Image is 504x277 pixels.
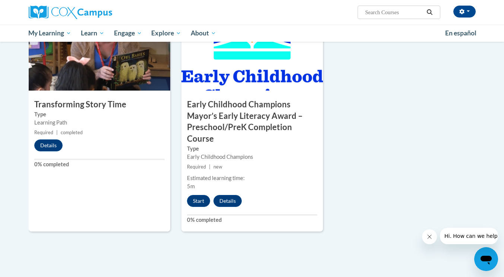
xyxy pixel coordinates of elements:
[422,229,437,244] iframe: Close message
[76,25,109,42] a: Learn
[34,110,165,119] label: Type
[24,25,76,42] a: My Learning
[34,139,63,151] button: Details
[18,25,487,42] div: Main menu
[28,29,71,38] span: My Learning
[187,164,206,170] span: Required
[440,228,498,244] iframe: Message from company
[151,29,181,38] span: Explore
[187,183,195,189] span: 5m
[61,130,83,135] span: completed
[181,99,323,145] h3: Early Childhood Champions Mayor’s Early Literacy Award – Preschool/PreK Completion Course
[187,145,317,153] label: Type
[187,174,317,182] div: Estimated learning time:
[29,16,170,91] img: Course Image
[29,99,170,110] h3: Transforming Story Time
[424,8,435,17] button: Search
[181,16,323,91] img: Course Image
[440,25,481,41] a: En español
[453,6,476,18] button: Account Settings
[114,29,142,38] span: Engage
[4,5,60,11] span: Hi. How can we help?
[29,6,112,19] img: Cox Campus
[34,130,53,135] span: Required
[187,216,317,224] label: 0% completed
[213,164,222,170] span: new
[187,195,210,207] button: Start
[186,25,221,42] a: About
[213,195,242,207] button: Details
[191,29,216,38] span: About
[146,25,186,42] a: Explore
[109,25,147,42] a: Engage
[34,160,165,169] label: 0% completed
[56,130,58,135] span: |
[34,119,165,127] div: Learning Path
[364,8,424,17] input: Search Courses
[81,29,104,38] span: Learn
[445,29,476,37] span: En español
[187,153,317,161] div: Early Childhood Champions
[209,164,210,170] span: |
[474,247,498,271] iframe: Button to launch messaging window
[29,6,170,19] a: Cox Campus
